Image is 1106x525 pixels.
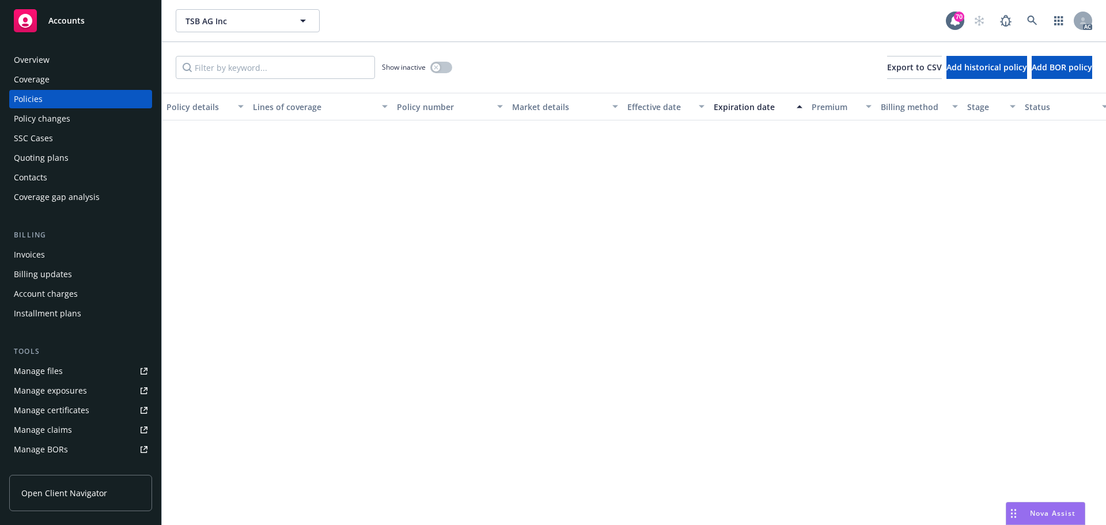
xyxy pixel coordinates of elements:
[709,93,807,120] button: Expiration date
[14,109,70,128] div: Policy changes
[14,245,45,264] div: Invoices
[9,90,152,108] a: Policies
[9,382,152,400] a: Manage exposures
[1032,62,1092,73] span: Add BOR policy
[14,90,43,108] div: Policies
[392,93,507,120] button: Policy number
[807,93,876,120] button: Premium
[1021,9,1044,32] a: Search
[185,15,285,27] span: TSB AG Inc
[9,168,152,187] a: Contacts
[14,70,50,89] div: Coverage
[887,56,942,79] button: Export to CSV
[9,245,152,264] a: Invoices
[397,101,490,113] div: Policy number
[881,101,945,113] div: Billing method
[1006,502,1085,525] button: Nova Assist
[14,285,78,303] div: Account charges
[994,9,1017,32] a: Report a Bug
[14,382,87,400] div: Manage exposures
[9,188,152,206] a: Coverage gap analysis
[1032,56,1092,79] button: Add BOR policy
[14,168,47,187] div: Contacts
[714,101,790,113] div: Expiration date
[946,62,1027,73] span: Add historical policy
[253,101,375,113] div: Lines of coverage
[9,51,152,69] a: Overview
[946,56,1027,79] button: Add historical policy
[9,149,152,167] a: Quoting plans
[9,129,152,148] a: SSC Cases
[507,93,623,120] button: Market details
[14,362,63,380] div: Manage files
[9,440,152,459] a: Manage BORs
[627,101,692,113] div: Effective date
[967,101,1003,113] div: Stage
[954,12,964,22] div: 70
[48,16,85,25] span: Accounts
[14,129,53,148] div: SSC Cases
[887,62,942,73] span: Export to CSV
[9,285,152,303] a: Account charges
[963,93,1020,120] button: Stage
[812,101,859,113] div: Premium
[512,101,605,113] div: Market details
[9,109,152,128] a: Policy changes
[623,93,709,120] button: Effective date
[176,9,320,32] button: TSB AG Inc
[9,265,152,284] a: Billing updates
[248,93,392,120] button: Lines of coverage
[1006,503,1021,524] div: Drag to move
[1047,9,1070,32] a: Switch app
[14,440,68,459] div: Manage BORs
[1025,101,1095,113] div: Status
[9,304,152,323] a: Installment plans
[9,229,152,241] div: Billing
[9,421,152,439] a: Manage claims
[14,51,50,69] div: Overview
[14,401,89,420] div: Manage certificates
[162,93,248,120] button: Policy details
[14,265,72,284] div: Billing updates
[9,70,152,89] a: Coverage
[21,487,107,499] span: Open Client Navigator
[9,346,152,357] div: Tools
[968,9,991,32] a: Start snowing
[9,460,152,478] a: Summary of insurance
[166,101,231,113] div: Policy details
[176,56,375,79] input: Filter by keyword...
[9,5,152,37] a: Accounts
[9,401,152,420] a: Manage certificates
[382,62,426,72] span: Show inactive
[14,304,81,323] div: Installment plans
[14,149,69,167] div: Quoting plans
[14,188,100,206] div: Coverage gap analysis
[14,460,101,478] div: Summary of insurance
[876,93,963,120] button: Billing method
[1030,508,1075,518] span: Nova Assist
[9,362,152,380] a: Manage files
[14,421,72,439] div: Manage claims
